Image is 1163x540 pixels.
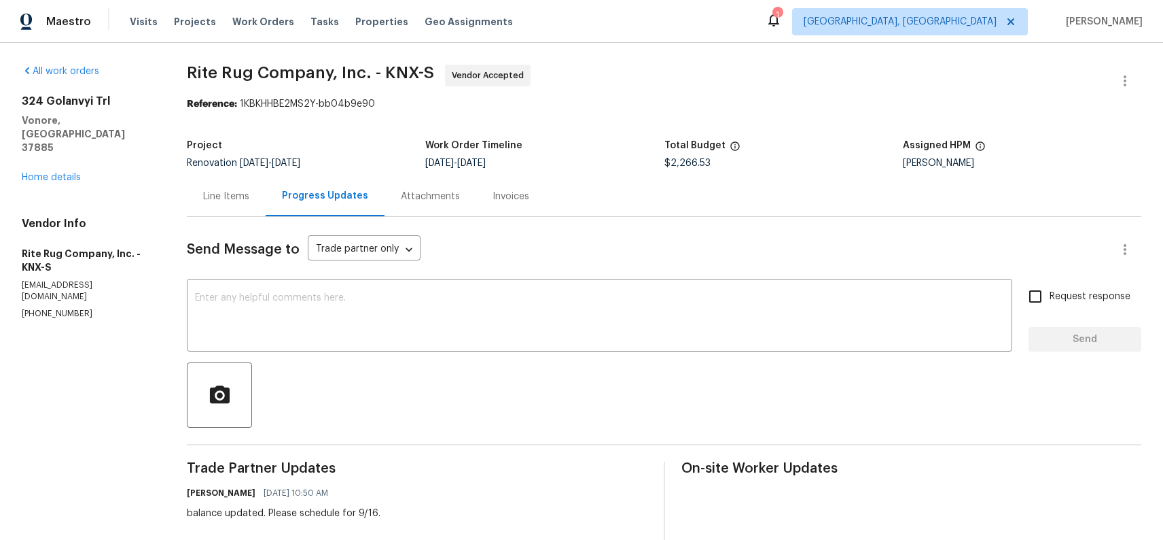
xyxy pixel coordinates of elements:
[282,189,368,203] div: Progress Updates
[240,158,300,168] span: -
[903,158,1141,168] div: [PERSON_NAME]
[264,486,328,500] span: [DATE] 10:50 AM
[730,141,740,158] span: The total cost of line items that have been proposed by Opendoor. This sum includes line items th...
[232,15,294,29] span: Work Orders
[22,114,154,154] h5: Vonore, [GEOGRAPHIC_DATA] 37885
[22,217,154,231] h4: Vendor Info
[203,190,249,203] div: Line Items
[187,65,434,81] span: Rite Rug Company, Inc. - KNX-S
[308,239,421,261] div: Trade partner only
[664,158,711,168] span: $2,266.53
[272,158,300,168] span: [DATE]
[187,507,380,520] div: balance updated. Please schedule for 9/16.
[804,15,997,29] span: [GEOGRAPHIC_DATA], [GEOGRAPHIC_DATA]
[187,486,255,500] h6: [PERSON_NAME]
[46,15,91,29] span: Maestro
[681,462,1141,475] span: On-site Worker Updates
[130,15,158,29] span: Visits
[310,17,339,27] span: Tasks
[457,158,486,168] span: [DATE]
[187,158,300,168] span: Renovation
[187,97,1141,111] div: 1KBKHHBE2MS2Y-bb04b9e90
[240,158,268,168] span: [DATE]
[22,308,154,320] p: [PHONE_NUMBER]
[22,280,154,303] p: [EMAIL_ADDRESS][DOMAIN_NAME]
[452,69,529,82] span: Vendor Accepted
[187,462,647,475] span: Trade Partner Updates
[187,99,237,109] b: Reference:
[187,243,300,256] span: Send Message to
[664,141,726,150] h5: Total Budget
[903,141,971,150] h5: Assigned HPM
[425,141,522,150] h5: Work Order Timeline
[174,15,216,29] span: Projects
[425,158,486,168] span: -
[1060,15,1143,29] span: [PERSON_NAME]
[425,158,454,168] span: [DATE]
[22,173,81,182] a: Home details
[22,95,154,108] h2: 324 Golanvyi Trl
[975,141,986,158] span: The hpm assigned to this work order.
[22,67,99,76] a: All work orders
[772,8,782,22] div: 1
[401,190,460,203] div: Attachments
[355,15,408,29] span: Properties
[22,247,154,274] h5: Rite Rug Company, Inc. - KNX-S
[425,15,513,29] span: Geo Assignments
[493,190,529,203] div: Invoices
[187,141,222,150] h5: Project
[1050,290,1130,304] span: Request response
